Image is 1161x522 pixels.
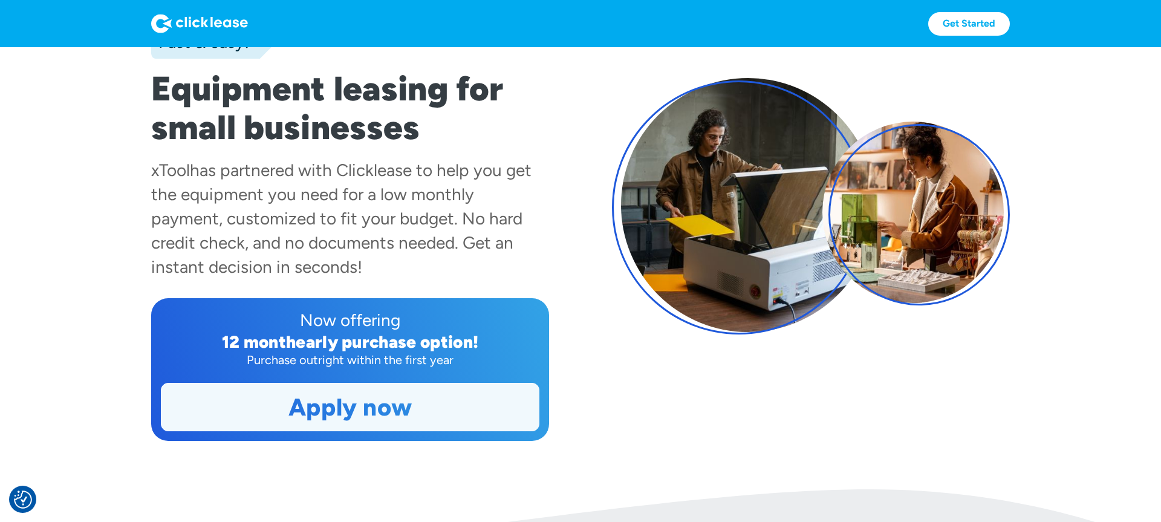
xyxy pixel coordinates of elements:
[161,351,539,368] div: Purchase outright within the first year
[222,331,296,352] div: 12 month
[161,383,539,431] a: Apply now
[151,160,532,277] div: has partnered with Clicklease to help you get the equipment you need for a low monthly payment, c...
[151,14,248,33] img: Logo
[161,308,539,332] div: Now offering
[151,160,190,180] div: xTool
[14,491,32,509] button: Consent Preferences
[296,331,478,352] div: early purchase option!
[928,12,1010,36] a: Get Started
[151,70,549,147] h1: Equipment leasing for small businesses
[14,491,32,509] img: Revisit consent button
